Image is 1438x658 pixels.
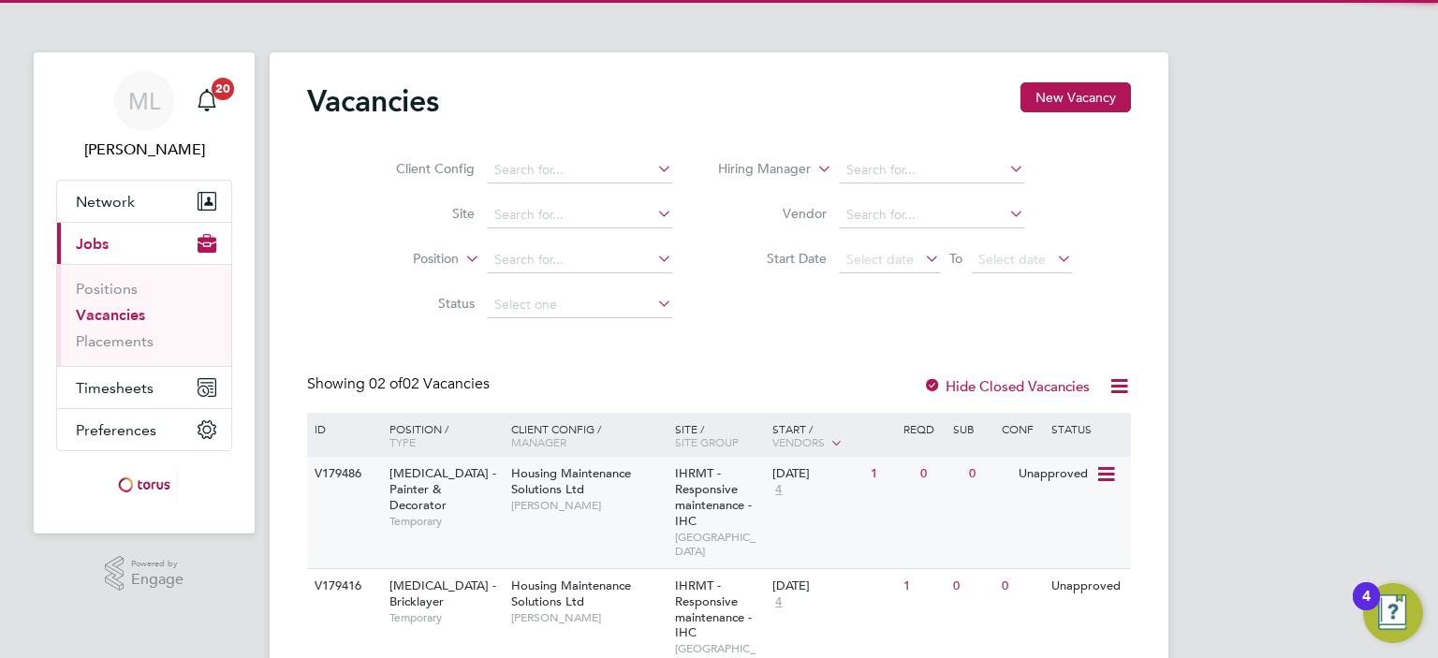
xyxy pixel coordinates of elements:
[997,569,1046,604] div: 0
[944,246,968,271] span: To
[111,470,177,500] img: torus-logo-retina.png
[188,71,226,131] a: 20
[57,409,231,450] button: Preferences
[57,264,231,366] div: Jobs
[307,82,439,120] h2: Vacancies
[57,223,231,264] button: Jobs
[488,292,672,318] input: Select one
[511,465,631,497] span: Housing Maintenance Solutions Ltd
[488,202,672,228] input: Search for...
[389,514,502,529] span: Temporary
[772,578,894,594] div: [DATE]
[76,421,156,439] span: Preferences
[1014,457,1095,491] div: Unapproved
[351,250,459,269] label: Position
[703,160,811,179] label: Hiring Manager
[840,202,1024,228] input: Search for...
[34,52,255,534] nav: Main navigation
[675,465,752,529] span: IHRMT - Responsive maintenance - IHC
[76,379,154,397] span: Timesheets
[511,434,566,449] span: Manager
[670,413,769,458] div: Site /
[76,332,154,350] a: Placements
[899,413,947,445] div: Reqd
[964,457,1013,491] div: 0
[948,569,997,604] div: 0
[511,610,666,625] span: [PERSON_NAME]
[675,434,739,449] span: Site Group
[866,457,915,491] div: 1
[923,377,1090,395] label: Hide Closed Vacancies
[840,157,1024,183] input: Search for...
[899,569,947,604] div: 1
[131,572,183,588] span: Engage
[916,457,964,491] div: 0
[389,434,416,449] span: Type
[56,470,232,500] a: Go to home page
[369,374,490,393] span: 02 Vacancies
[131,556,183,572] span: Powered by
[1363,583,1423,643] button: Open Resource Center, 4 new notifications
[846,251,914,268] span: Select date
[367,160,475,177] label: Client Config
[212,78,234,100] span: 20
[389,465,496,513] span: [MEDICAL_DATA] - Painter & Decorator
[772,434,825,449] span: Vendors
[1362,596,1371,621] div: 4
[719,250,827,267] label: Start Date
[76,235,109,253] span: Jobs
[76,193,135,211] span: Network
[978,251,1046,268] span: Select date
[675,530,764,559] span: [GEOGRAPHIC_DATA]
[511,498,666,513] span: [PERSON_NAME]
[57,367,231,408] button: Timesheets
[105,556,184,592] a: Powered byEngage
[506,413,670,458] div: Client Config /
[76,306,145,324] a: Vacancies
[389,578,496,609] span: [MEDICAL_DATA] - Bricklayer
[768,413,899,460] div: Start /
[772,466,861,482] div: [DATE]
[389,610,502,625] span: Temporary
[948,413,997,445] div: Sub
[310,457,375,491] div: V179486
[56,139,232,161] span: Michael Leslie
[1047,569,1128,604] div: Unapproved
[56,71,232,161] a: ML[PERSON_NAME]
[367,205,475,222] label: Site
[57,181,231,222] button: Network
[1020,82,1131,112] button: New Vacancy
[128,89,160,113] span: ML
[772,482,785,498] span: 4
[772,594,785,610] span: 4
[310,413,375,445] div: ID
[719,205,827,222] label: Vendor
[307,374,493,394] div: Showing
[310,569,375,604] div: V179416
[675,578,752,641] span: IHRMT - Responsive maintenance - IHC
[997,413,1046,445] div: Conf
[367,295,475,312] label: Status
[488,247,672,273] input: Search for...
[76,280,138,298] a: Positions
[511,578,631,609] span: Housing Maintenance Solutions Ltd
[1047,413,1128,445] div: Status
[369,374,403,393] span: 02 of
[375,413,506,458] div: Position /
[488,157,672,183] input: Search for...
